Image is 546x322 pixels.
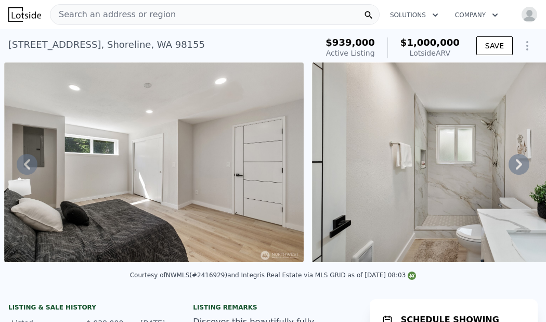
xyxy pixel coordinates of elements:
[8,303,168,314] div: LISTING & SALE HISTORY
[400,48,460,58] div: Lotside ARV
[476,36,513,55] button: SAVE
[326,37,375,48] span: $939,000
[8,7,41,22] img: Lotside
[382,6,447,24] button: Solutions
[130,272,417,279] div: Courtesy of NWMLS (#2416929) and Integris Real Estate via MLS GRID as of [DATE] 08:03
[447,6,506,24] button: Company
[521,6,538,23] img: avatar
[50,8,176,21] span: Search an address or region
[400,37,460,48] span: $1,000,000
[8,37,205,52] div: [STREET_ADDRESS] , Shoreline , WA 98155
[193,303,353,312] div: Listing remarks
[408,272,416,280] img: NWMLS Logo
[517,35,538,56] button: Show Options
[4,62,304,262] img: Sale: 167424599 Parcel: 98564725
[326,49,375,57] span: Active Listing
